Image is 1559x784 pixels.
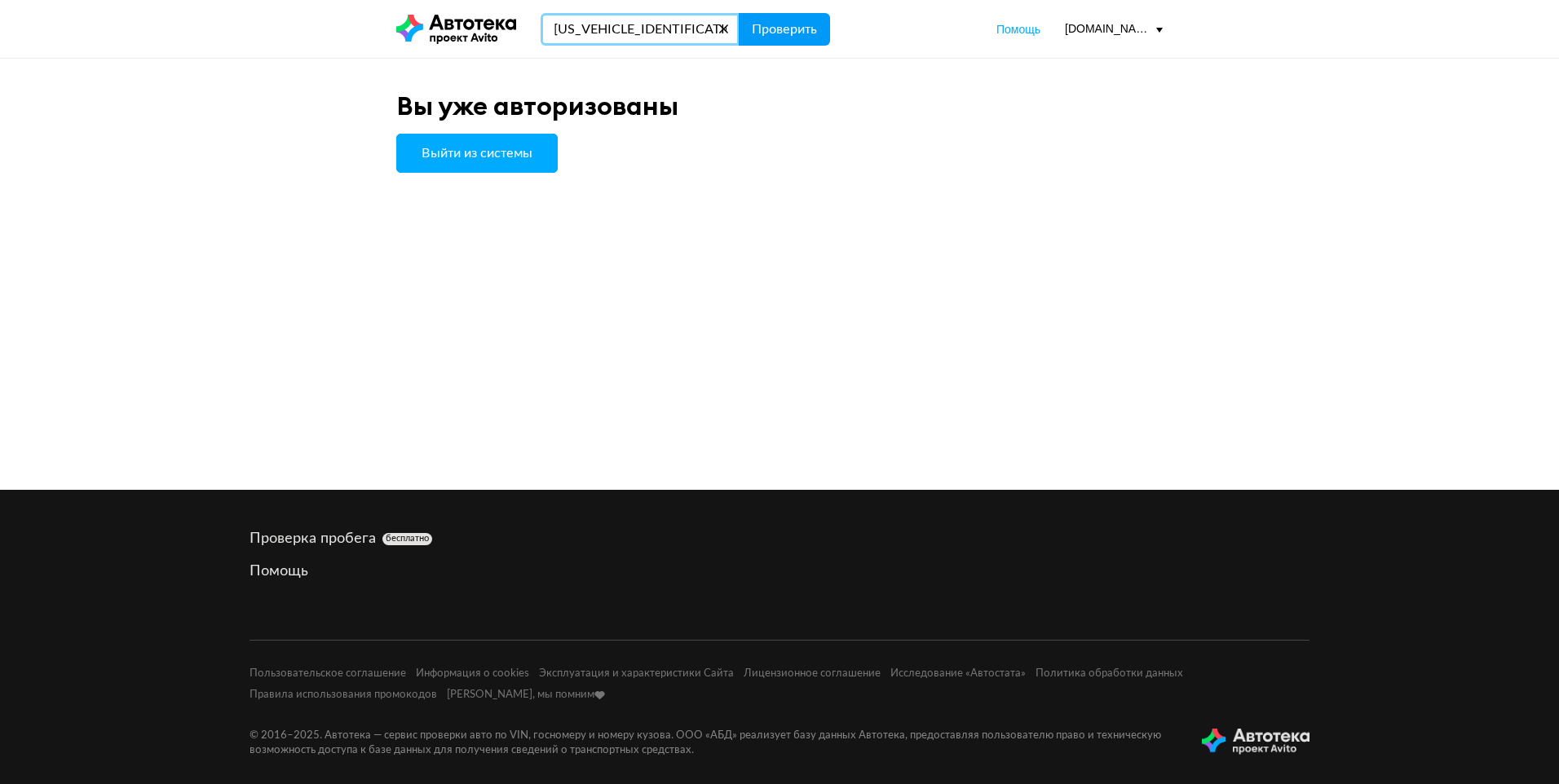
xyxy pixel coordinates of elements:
[386,533,429,544] span: бесплатно
[1065,21,1163,37] div: [DOMAIN_NAME][EMAIL_ADDRESS][DOMAIN_NAME]
[250,529,1309,548] a: Проверка пробегабесплатно
[422,147,532,160] span: Выйти из системы
[739,13,830,46] button: Проверить
[250,688,437,703] a: Правила использования промокодов
[396,91,1163,121] div: Вы уже авторизованы
[996,21,1040,37] a: Помощь
[396,134,558,173] button: Выйти из системы
[752,23,817,36] span: Проверить
[539,667,734,681] a: Эксплуатация и характеристики Сайта
[744,667,881,681] a: Лицензионное соглашение
[1202,729,1309,755] img: tWS6KzJlK1XUpy65r7uaHVIs4JI6Dha8Nraz9T2hA03BhoCc4MtbvZCxBLwJIh+mQSIAkLBJpqMoKVdP8sONaFJLCz6I0+pu7...
[447,688,605,703] a: [PERSON_NAME], мы помним
[416,667,529,681] a: Информация о cookies
[1036,667,1183,681] a: Политика обработки данных
[250,529,1309,548] div: Проверка пробега
[250,667,406,681] a: Пользовательское соглашение
[996,23,1040,36] span: Помощь
[890,667,1026,681] a: Исследование «Автостата»
[250,729,1176,758] p: © 2016– 2025 . Автотека — сервис проверки авто по VIN, госномеру и номеру кузова. ООО «АБД» реали...
[541,13,740,46] input: VIN, госномер, номер кузова
[250,562,1309,581] a: Помощь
